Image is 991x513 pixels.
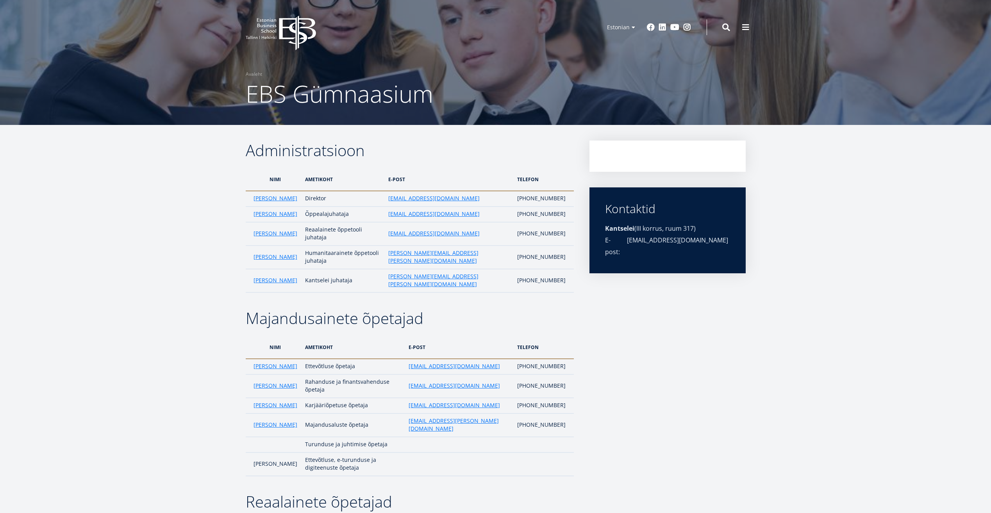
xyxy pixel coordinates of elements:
[409,362,500,370] a: [EMAIL_ADDRESS][DOMAIN_NAME]
[246,141,574,160] h2: Administratsioon
[388,273,510,288] a: [PERSON_NAME][EMAIL_ADDRESS][PERSON_NAME][DOMAIN_NAME]
[513,398,573,413] td: [PHONE_NUMBER]
[254,210,297,218] a: [PERSON_NAME]
[254,401,297,409] a: [PERSON_NAME]
[513,336,573,359] th: telefon
[301,374,405,398] td: Rahanduse ja finantsvahenduse õpetaja
[301,413,405,437] td: Majandusaluste õpetaja
[254,276,297,284] a: [PERSON_NAME]
[254,362,297,370] a: [PERSON_NAME]
[301,246,384,269] td: Humanitaarainete õppetooli juhataja
[683,23,691,31] a: Instagram
[513,246,573,269] td: [PHONE_NUMBER]
[301,359,405,374] td: Ettevõtluse õpetaja
[301,191,384,207] td: Direktor
[670,23,679,31] a: Youtube
[647,23,655,31] a: Facebook
[254,421,297,429] a: [PERSON_NAME]
[513,207,573,222] td: [PHONE_NUMBER]
[513,191,573,207] td: [PHONE_NUMBER]
[605,224,634,233] strong: Kantselei
[388,230,480,237] a: [EMAIL_ADDRESS][DOMAIN_NAME]
[513,413,573,437] td: [PHONE_NUMBER]
[301,452,405,476] td: Ettevõtluse, e-turunduse ja digiteenuste õpetaja
[246,336,301,359] th: nimi
[388,210,480,218] a: [EMAIL_ADDRESS][DOMAIN_NAME]
[254,253,297,261] a: [PERSON_NAME]
[301,222,384,246] td: Reaalainete õppetooli juhataja
[301,207,384,222] td: Õppealajuhataja
[246,452,301,476] td: [PERSON_NAME]
[513,222,573,246] td: [PHONE_NUMBER]
[246,78,433,110] span: EBS Gümnaasium
[246,492,574,511] h2: Reaalainete õpetajad
[409,382,500,390] a: [EMAIL_ADDRESS][DOMAIN_NAME]
[388,249,510,265] a: [PERSON_NAME][EMAIL_ADDRESS][PERSON_NAME][DOMAIN_NAME]
[513,359,573,374] td: [PHONE_NUMBER]
[246,168,301,191] th: nimi
[301,269,384,292] td: Kantselei juhataja
[301,437,405,452] td: Turunduse ja juhtimise õpetaja
[659,23,666,31] a: Linkedin
[409,417,510,433] a: [EMAIL_ADDRESS][PERSON_NAME][DOMAIN_NAME]
[409,401,500,409] a: [EMAIL_ADDRESS][DOMAIN_NAME]
[405,336,514,359] th: e-post
[301,336,405,359] th: ametikoht
[605,234,623,258] div: E-post:
[605,203,730,215] div: Kontaktid
[384,168,514,191] th: e-post
[254,230,297,237] a: [PERSON_NAME]
[254,382,297,390] a: [PERSON_NAME]
[388,194,480,202] a: [EMAIL_ADDRESS][DOMAIN_NAME]
[513,374,573,398] td: [PHONE_NUMBER]
[301,168,384,191] th: ametikoht
[301,398,405,413] td: Karjääriõpetuse õpetaja
[517,276,566,284] p: [PHONE_NUMBER]
[254,194,297,202] a: [PERSON_NAME]
[246,308,574,328] h2: Majandusainete õpetajad
[246,70,262,78] a: Avaleht
[627,234,730,246] div: [EMAIL_ADDRESS][DOMAIN_NAME]
[605,223,730,234] div: (III korrus, ruum 317)
[513,168,573,191] th: telefon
